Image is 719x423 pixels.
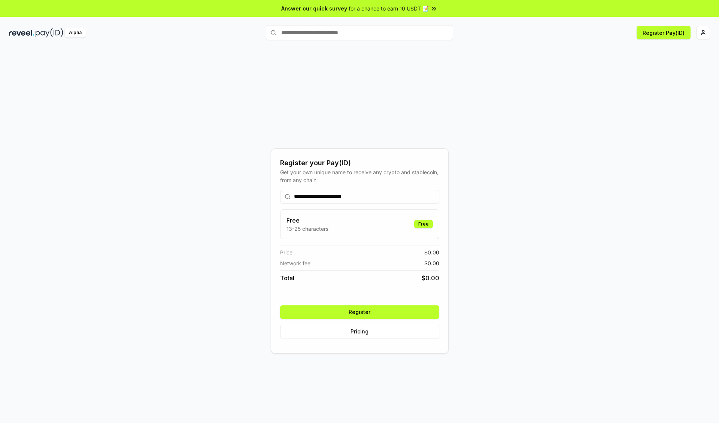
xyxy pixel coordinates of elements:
[286,216,328,225] h3: Free
[280,158,439,168] div: Register your Pay(ID)
[637,26,691,39] button: Register Pay(ID)
[422,274,439,282] span: $ 0.00
[414,220,433,228] div: Free
[36,28,63,37] img: pay_id
[280,248,292,256] span: Price
[280,274,294,282] span: Total
[281,4,347,12] span: Answer our quick survey
[280,325,439,338] button: Pricing
[280,168,439,184] div: Get your own unique name to receive any crypto and stablecoin, from any chain
[65,28,86,37] div: Alpha
[9,28,34,37] img: reveel_dark
[424,259,439,267] span: $ 0.00
[286,225,328,233] p: 13-25 characters
[349,4,429,12] span: for a chance to earn 10 USDT 📝
[424,248,439,256] span: $ 0.00
[280,259,310,267] span: Network fee
[280,305,439,319] button: Register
